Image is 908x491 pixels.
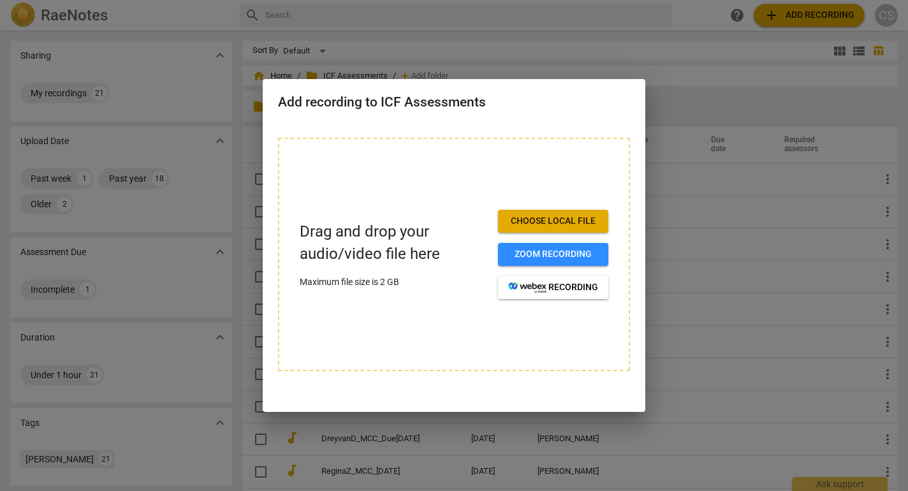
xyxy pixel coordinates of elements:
p: Maximum file size is 2 GB [300,275,488,289]
span: recording [508,281,598,294]
span: Choose local file [508,215,598,228]
span: Zoom recording [508,248,598,261]
p: Drag and drop your audio/video file here [300,221,488,265]
button: Choose local file [498,210,608,233]
h2: Add recording to ICF Assessments [278,94,630,110]
button: Zoom recording [498,243,608,266]
button: recording [498,276,608,299]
